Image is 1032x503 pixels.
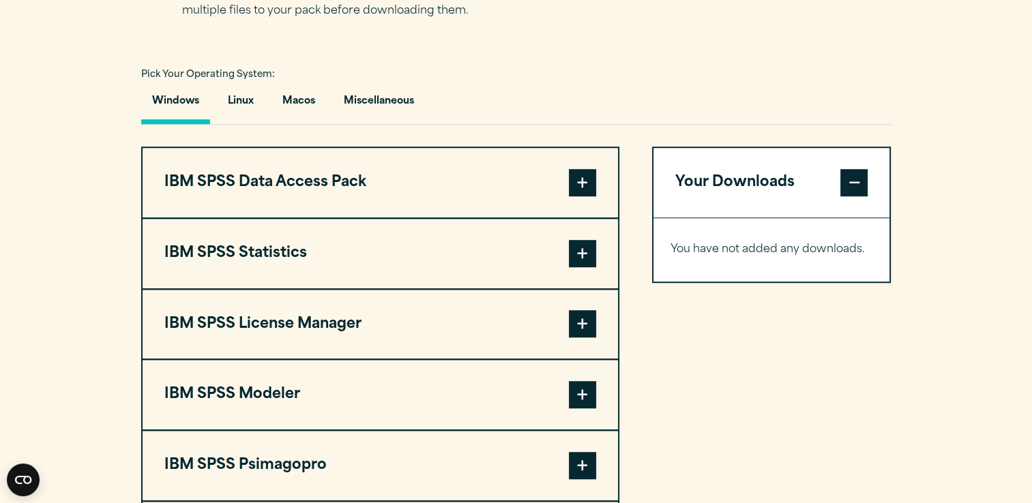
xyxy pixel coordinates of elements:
button: IBM SPSS Statistics [143,219,618,288]
button: Linux [217,85,265,124]
button: IBM SPSS Psimagopro [143,431,618,500]
span: Pick Your Operating System: [141,70,275,79]
button: Macos [271,85,326,124]
button: Open CMP widget [7,463,40,496]
p: You have not added any downloads. [670,240,873,260]
button: IBM SPSS License Manager [143,290,618,359]
div: Your Downloads [653,217,890,281]
button: Your Downloads [653,148,890,217]
button: IBM SPSS Modeler [143,360,618,429]
button: IBM SPSS Data Access Pack [143,148,618,217]
button: Miscellaneous [333,85,425,124]
button: Windows [141,85,210,124]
